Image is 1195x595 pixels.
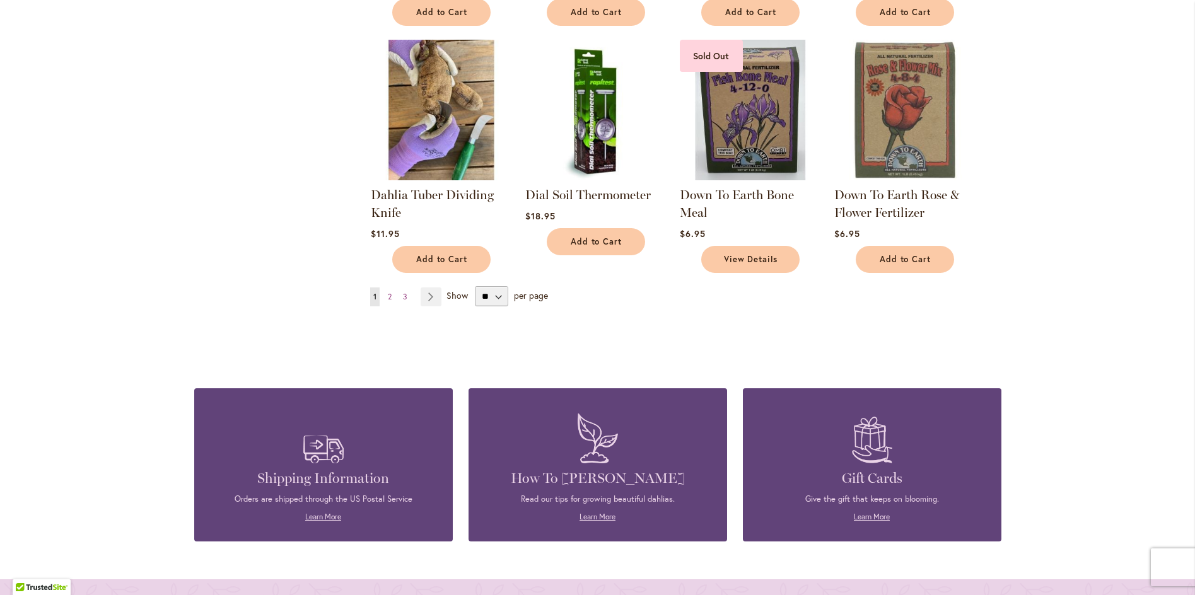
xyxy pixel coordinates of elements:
[371,187,494,220] a: Dahlia Tuber Dividing Knife
[854,512,890,521] a: Learn More
[680,40,743,72] div: Sold Out
[403,292,407,301] span: 3
[571,236,622,247] span: Add to Cart
[416,254,468,265] span: Add to Cart
[525,187,651,202] a: Dial Soil Thermometer
[400,287,411,306] a: 3
[388,292,392,301] span: 2
[514,289,548,301] span: per page
[880,254,931,265] span: Add to Cart
[487,470,708,487] h4: How To [PERSON_NAME]
[371,171,511,183] a: Dahlia Tuber Dividing Knife
[213,494,434,505] p: Orders are shipped through the US Postal Service
[547,228,645,255] button: Add to Cart
[834,171,975,183] a: Down To Earth Rose & Flower Fertilizer
[416,7,468,18] span: Add to Cart
[680,171,820,183] a: Down To Earth Bone Meal Sold Out
[571,7,622,18] span: Add to Cart
[371,228,400,240] span: $11.95
[724,254,778,265] span: View Details
[762,494,982,505] p: Give the gift that keeps on blooming.
[834,187,960,220] a: Down To Earth Rose & Flower Fertilizer
[213,470,434,487] h4: Shipping Information
[385,287,395,306] a: 2
[392,246,491,273] button: Add to Cart
[525,210,556,222] span: $18.95
[305,512,341,521] a: Learn More
[446,289,468,301] span: Show
[680,228,706,240] span: $6.95
[880,7,931,18] span: Add to Cart
[487,494,708,505] p: Read our tips for growing beautiful dahlias.
[701,246,800,273] a: View Details
[580,512,615,521] a: Learn More
[725,7,777,18] span: Add to Cart
[680,40,820,180] img: Down To Earth Bone Meal
[834,228,860,240] span: $6.95
[373,292,376,301] span: 1
[525,171,666,183] a: Dial Soil Thermometer
[834,40,975,180] img: Down To Earth Rose & Flower Fertilizer
[525,40,666,180] img: Dial Soil Thermometer
[680,187,794,220] a: Down To Earth Bone Meal
[371,40,511,180] img: Dahlia Tuber Dividing Knife
[762,470,982,487] h4: Gift Cards
[856,246,954,273] button: Add to Cart
[9,550,45,586] iframe: Launch Accessibility Center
